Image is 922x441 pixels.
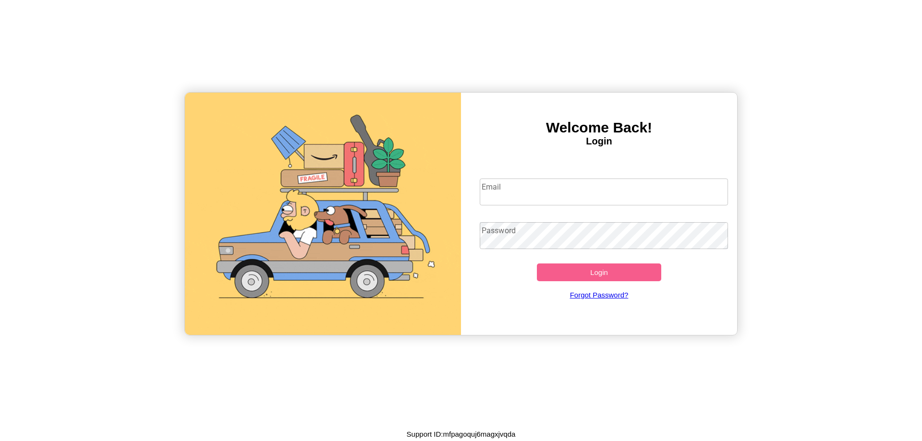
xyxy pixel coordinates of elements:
[461,136,737,147] h4: Login
[475,281,724,309] a: Forgot Password?
[407,428,516,441] p: Support ID: mfpagoquj6magxjvqda
[461,119,737,136] h3: Welcome Back!
[185,93,461,335] img: gif
[537,263,661,281] button: Login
